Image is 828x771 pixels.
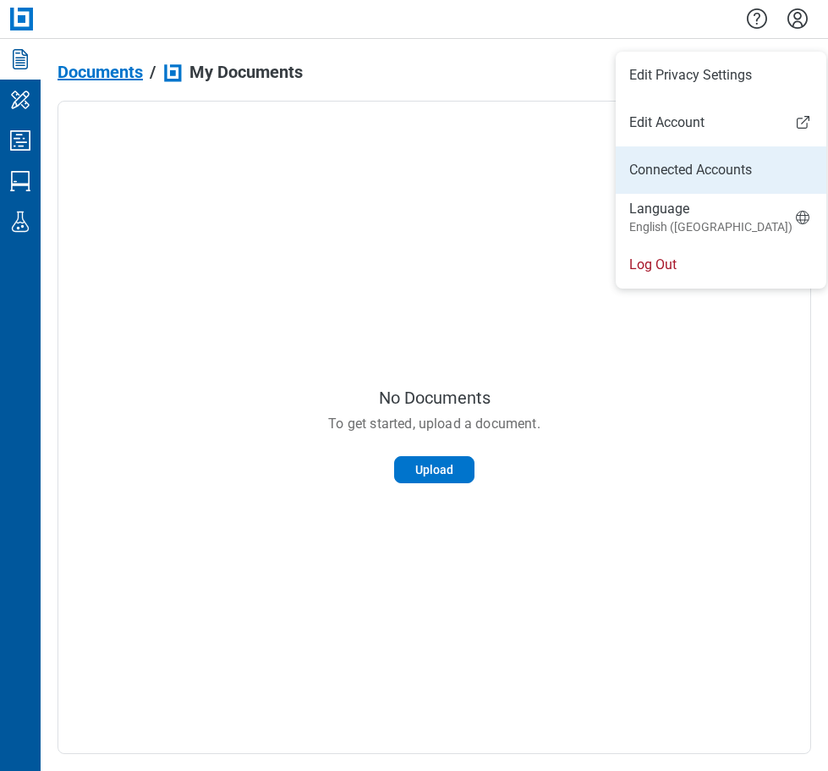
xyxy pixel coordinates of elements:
[629,200,792,235] div: Language
[150,63,156,81] div: /
[189,63,303,81] span: My Documents
[7,208,34,235] svg: Labs
[7,46,34,73] svg: Documents
[58,63,143,81] span: Documents
[629,218,792,235] small: English ([GEOGRAPHIC_DATA])
[784,4,811,33] button: Settings
[7,168,34,195] svg: Studio Sessions
[394,456,475,483] button: Upload
[616,113,826,133] a: Edit Account
[616,52,826,289] ul: Menu
[379,388,491,407] p: No Documents
[616,52,826,99] li: Edit Privacy Settings
[7,127,34,154] svg: Studio Projects
[7,86,34,113] svg: My Workspace
[328,415,540,433] p: To get started, upload a document.
[616,241,826,289] li: Log Out
[629,160,813,180] a: Connected Accounts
